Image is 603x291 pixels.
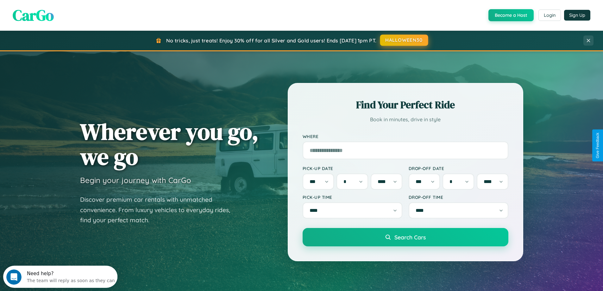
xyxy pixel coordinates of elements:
[409,194,508,200] label: Drop-off Time
[303,134,508,139] label: Where
[303,194,402,200] label: Pick-up Time
[80,194,238,225] p: Discover premium car rentals with unmatched convenience. From luxury vehicles to everyday rides, ...
[303,115,508,124] p: Book in minutes, drive in style
[380,35,428,46] button: HALLOWEEN30
[80,119,259,169] h1: Wherever you go, we go
[303,98,508,112] h2: Find Your Perfect Ride
[564,10,590,21] button: Sign Up
[6,269,22,285] iframe: Intercom live chat
[13,5,54,26] span: CarGo
[24,5,112,10] div: Need help?
[24,10,112,17] div: The team will reply as soon as they can
[394,234,426,241] span: Search Cars
[80,175,191,185] h3: Begin your journey with CarGo
[409,166,508,171] label: Drop-off Date
[3,3,118,20] div: Open Intercom Messenger
[538,9,561,21] button: Login
[3,266,117,288] iframe: Intercom live chat discovery launcher
[166,37,376,44] span: No tricks, just treats! Enjoy 30% off for all Silver and Gold users! Ends [DATE] 1pm PT.
[488,9,534,21] button: Become a Host
[595,133,600,158] div: Give Feedback
[303,228,508,246] button: Search Cars
[303,166,402,171] label: Pick-up Date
